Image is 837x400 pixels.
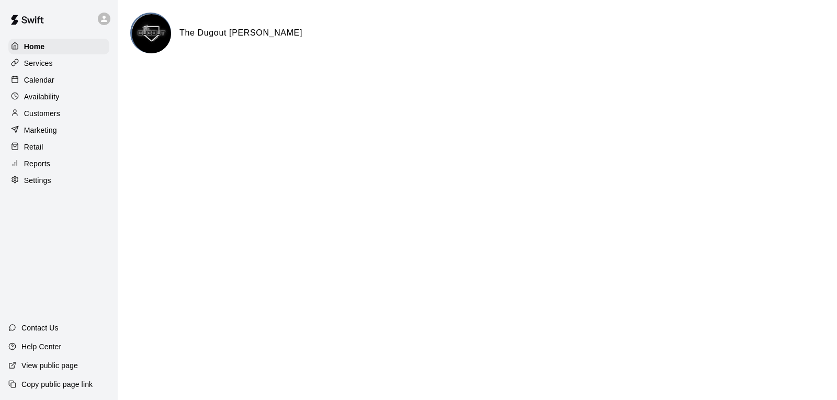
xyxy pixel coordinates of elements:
h6: The Dugout [PERSON_NAME] [179,26,302,40]
a: Availability [8,89,109,105]
a: Calendar [8,72,109,88]
p: Home [24,41,45,52]
p: Settings [24,175,51,186]
p: Marketing [24,125,57,135]
img: The Dugout Mitchell logo [132,14,171,53]
p: View public page [21,360,78,371]
p: Services [24,58,53,68]
a: Retail [8,139,109,155]
p: Reports [24,158,50,169]
a: Marketing [8,122,109,138]
p: Contact Us [21,323,59,333]
p: Retail [24,142,43,152]
p: Copy public page link [21,379,93,390]
a: Customers [8,106,109,121]
p: Help Center [21,341,61,352]
a: Reports [8,156,109,172]
p: Customers [24,108,60,119]
a: Home [8,39,109,54]
p: Calendar [24,75,54,85]
p: Availability [24,92,60,102]
a: Services [8,55,109,71]
a: Settings [8,173,109,188]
